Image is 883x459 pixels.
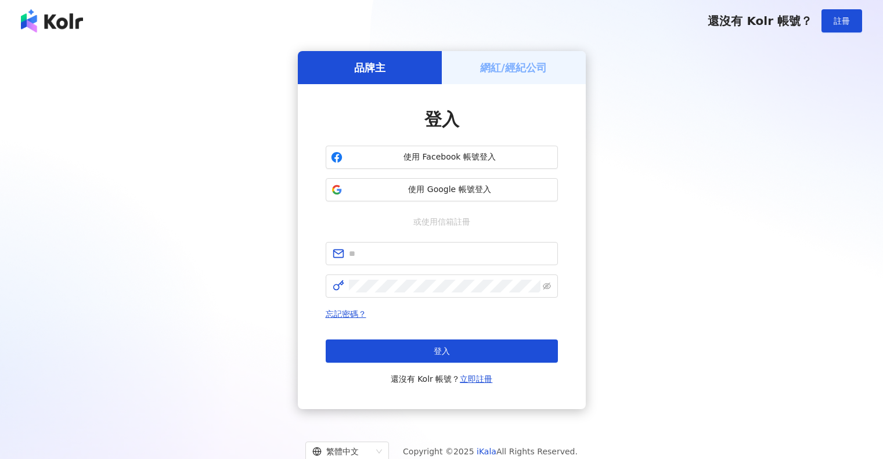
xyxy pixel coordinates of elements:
button: 使用 Google 帳號登入 [326,178,558,201]
span: 使用 Facebook 帳號登入 [347,151,553,163]
span: 或使用信箱註冊 [405,215,478,228]
a: iKala [477,447,496,456]
span: 還沒有 Kolr 帳號？ [391,372,493,386]
a: 忘記密碼？ [326,309,366,319]
span: Copyright © 2025 All Rights Reserved. [403,444,578,458]
h5: 品牌主 [354,60,385,75]
span: 還沒有 Kolr 帳號？ [708,14,812,28]
img: logo [21,9,83,32]
span: eye-invisible [543,282,551,290]
span: 登入 [434,346,450,356]
button: 登入 [326,339,558,363]
button: 註冊 [821,9,862,32]
span: 使用 Google 帳號登入 [347,184,553,196]
span: 註冊 [834,16,850,26]
h5: 網紅/經紀公司 [480,60,547,75]
a: 立即註冊 [460,374,492,384]
span: 登入 [424,109,459,129]
button: 使用 Facebook 帳號登入 [326,146,558,169]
